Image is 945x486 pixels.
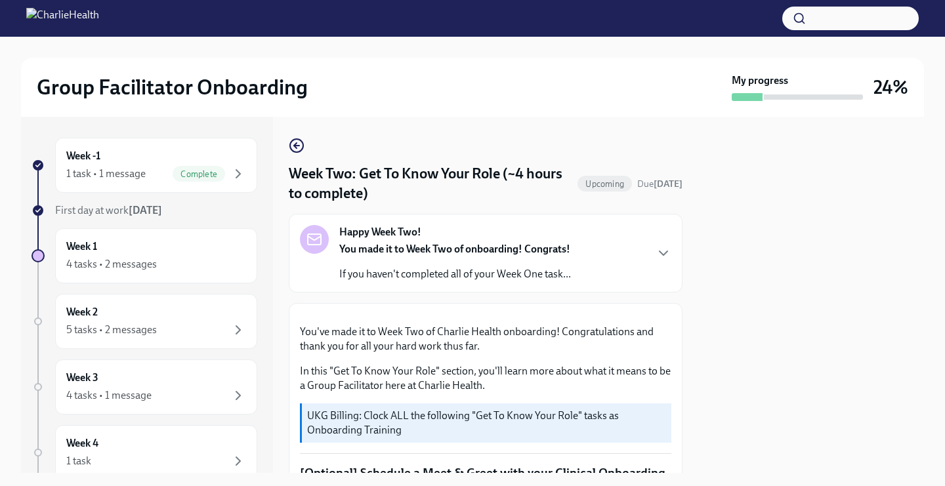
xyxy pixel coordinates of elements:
[66,323,157,337] div: 5 tasks • 2 messages
[66,454,91,468] div: 1 task
[732,73,788,88] strong: My progress
[26,8,99,29] img: CharlieHealth
[637,178,682,190] span: September 29th, 2025 10:00
[577,179,632,189] span: Upcoming
[66,167,146,181] div: 1 task • 1 message
[31,294,257,349] a: Week 25 tasks • 2 messages
[300,325,671,354] p: You've made it to Week Two of Charlie Health onboarding! Congratulations and thank you for all yo...
[66,388,152,403] div: 4 tasks • 1 message
[66,149,100,163] h6: Week -1
[31,228,257,283] a: Week 14 tasks • 2 messages
[37,74,308,100] h2: Group Facilitator Onboarding
[31,203,257,218] a: First day at work[DATE]
[873,75,908,99] h3: 24%
[307,409,666,437] p: UKG Billing: Clock ALL the following "Get To Know Your Role" tasks as Onboarding Training
[129,204,162,216] strong: [DATE]
[339,225,421,239] strong: Happy Week Two!
[654,178,682,190] strong: [DATE]
[173,169,225,179] span: Complete
[66,436,98,451] h6: Week 4
[66,257,157,272] div: 4 tasks • 2 messages
[66,305,98,319] h6: Week 2
[66,371,98,385] h6: Week 3
[66,239,97,254] h6: Week 1
[31,425,257,480] a: Week 41 task
[339,243,570,255] strong: You made it to Week Two of onboarding! Congrats!
[55,204,162,216] span: First day at work
[31,359,257,415] a: Week 34 tasks • 1 message
[300,364,671,393] p: In this "Get To Know Your Role" section, you'll learn more about what it means to be a Group Faci...
[31,138,257,193] a: Week -11 task • 1 messageComplete
[289,164,572,203] h4: Week Two: Get To Know Your Role (~4 hours to complete)
[637,178,682,190] span: Due
[339,267,571,281] p: If you haven't completed all of your Week One task...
